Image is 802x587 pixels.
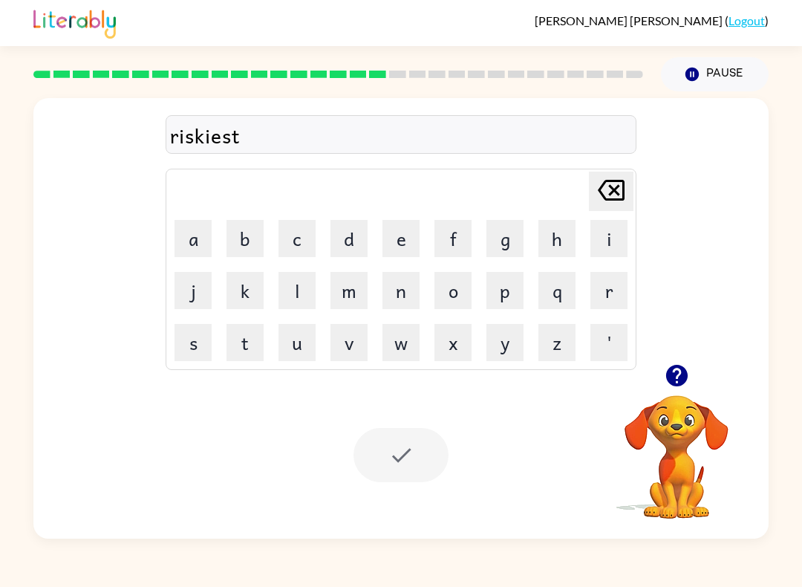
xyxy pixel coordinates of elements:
[590,272,627,309] button: r
[486,272,524,309] button: p
[278,272,316,309] button: l
[278,220,316,257] button: c
[661,57,769,91] button: Pause
[434,272,472,309] button: o
[330,220,368,257] button: d
[486,324,524,361] button: y
[486,220,524,257] button: g
[226,272,264,309] button: k
[226,220,264,257] button: b
[278,324,316,361] button: u
[175,324,212,361] button: s
[330,272,368,309] button: m
[382,220,420,257] button: e
[33,6,116,39] img: Literably
[170,120,632,151] div: riskiest
[602,372,751,521] video: Your browser must support playing .mp4 files to use Literably. Please try using another browser.
[175,220,212,257] button: a
[434,324,472,361] button: x
[175,272,212,309] button: j
[590,324,627,361] button: '
[535,13,769,27] div: ( )
[728,13,765,27] a: Logout
[382,324,420,361] button: w
[382,272,420,309] button: n
[434,220,472,257] button: f
[538,272,576,309] button: q
[226,324,264,361] button: t
[535,13,725,27] span: [PERSON_NAME] [PERSON_NAME]
[590,220,627,257] button: i
[538,220,576,257] button: h
[538,324,576,361] button: z
[330,324,368,361] button: v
